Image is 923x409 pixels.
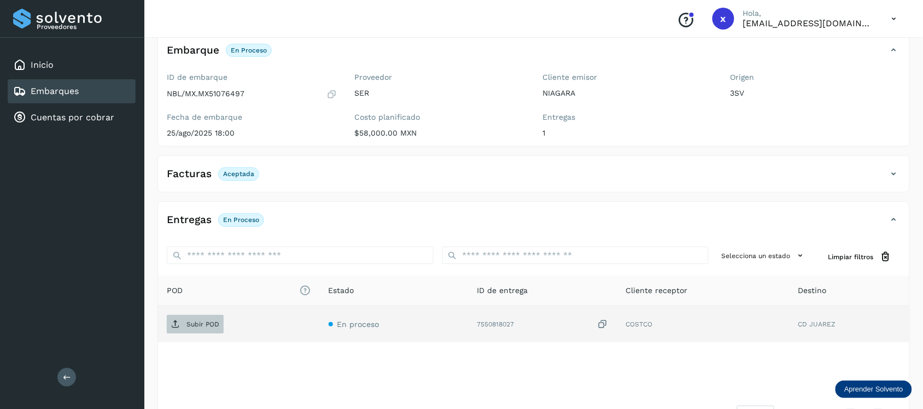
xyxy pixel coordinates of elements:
p: 25/ago/2025 18:00 [167,128,337,138]
span: POD [167,285,311,296]
p: En proceso [231,46,267,54]
p: NBL/MX.MX51076497 [167,89,244,98]
p: En proceso [223,216,259,224]
h4: Entregas [167,214,212,226]
a: Cuentas por cobrar [31,112,114,122]
div: Cuentas por cobrar [8,106,136,130]
button: Limpiar filtros [820,247,901,267]
p: Hola, [743,9,874,18]
div: Embarques [8,79,136,103]
p: $58,000.00 MXN [355,128,525,138]
div: FacturasAceptada [158,165,909,192]
p: Subir POD [186,320,219,328]
td: COSTCO [617,306,789,342]
span: En proceso [337,320,379,329]
div: EmbarqueEn proceso [158,41,909,68]
p: Aceptada [223,170,254,178]
span: Destino [798,285,826,296]
p: SER [355,89,525,98]
span: Estado [329,285,354,296]
td: CD JUAREZ [789,306,909,342]
h4: Embarque [167,44,219,57]
p: xmgm@transportesser.com.mx [743,18,874,28]
p: NIAGARA [542,89,713,98]
div: EntregasEn proceso [158,211,909,238]
p: Proveedores [37,23,131,31]
a: Inicio [31,60,54,70]
p: Aprender Solvento [844,385,903,394]
label: ID de embarque [167,73,337,82]
div: Inicio [8,53,136,77]
span: Limpiar filtros [828,252,874,262]
span: Cliente receptor [626,285,687,296]
button: Selecciona un estado [717,247,811,265]
label: Proveedor [355,73,525,82]
button: Subir POD [167,315,224,334]
label: Costo planificado [355,113,525,122]
label: Origen [731,73,901,82]
div: 7550818027 [477,319,608,330]
label: Entregas [542,113,713,122]
label: Fecha de embarque [167,113,337,122]
label: Cliente emisor [542,73,713,82]
a: Embarques [31,86,79,96]
p: 1 [542,128,713,138]
p: 3SV [731,89,901,98]
span: ID de entrega [477,285,528,296]
div: Aprender Solvento [836,381,912,398]
h4: Facturas [167,168,212,180]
